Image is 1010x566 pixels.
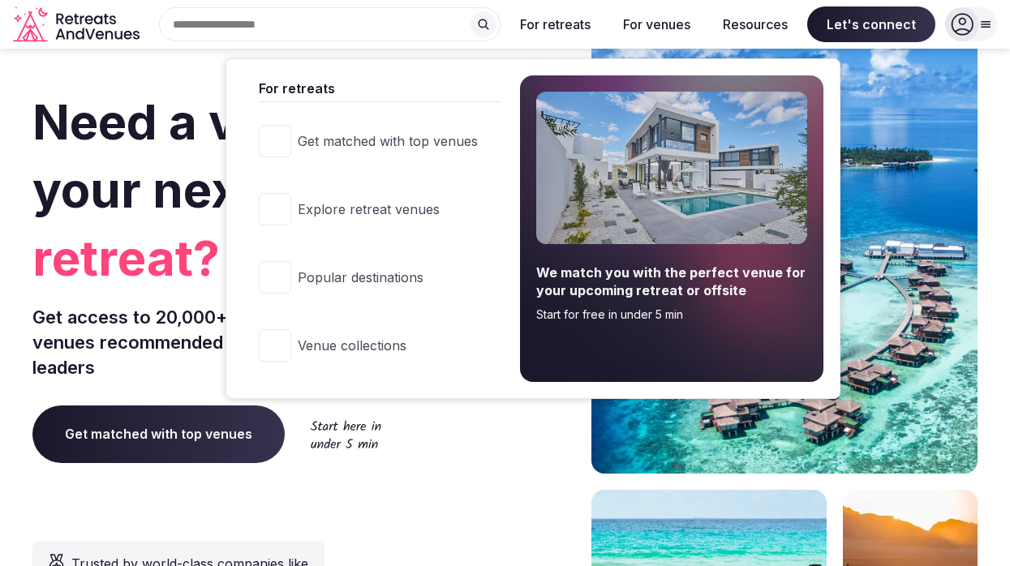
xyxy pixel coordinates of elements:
a: Get matched with top venues [243,109,501,174]
img: For retreats [536,92,807,244]
button: For venues [610,6,703,42]
a: Visit the homepage [13,6,143,43]
button: For retreats [507,6,604,42]
span: For retreats [259,79,501,98]
button: Resources [710,6,801,42]
img: Start here in under 5 min [311,420,381,448]
span: Get matched with top venues [298,132,478,150]
span: Let's connect [807,6,935,42]
span: We match you with the perfect venue for your upcoming retreat or offsite [536,264,807,300]
span: Start for free in under 5 min [536,307,807,323]
span: Explore retreat venues [298,200,478,218]
a: We match you with the perfect venue for your upcoming retreat or offsiteStart for free in under 5... [520,75,823,382]
span: Venue collections [298,337,478,354]
span: Popular destinations [298,268,478,286]
p: Get access to 20,000+ of the world's top retreat venues recommended and vetted by our retreat lea... [32,305,499,379]
span: retreat? [32,224,499,292]
span: Need a venue for your next company [32,92,491,219]
a: Get matched with top venues [32,405,285,462]
a: Explore retreat venues [243,177,501,242]
a: Venue collections [243,313,501,378]
a: Popular destinations [243,245,501,310]
svg: Retreats and Venues company logo [13,6,143,43]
